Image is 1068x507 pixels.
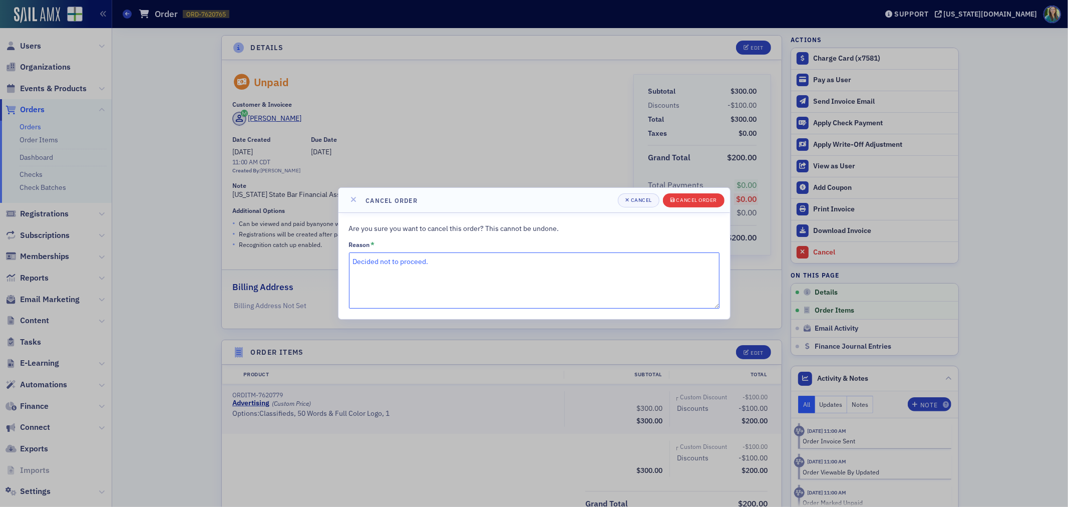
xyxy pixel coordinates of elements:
textarea: Decided not to proceed. [349,252,720,309]
div: Cancel order [676,197,717,203]
abbr: This field is required [371,241,375,248]
button: Cancel order [663,193,725,207]
h4: Cancel order [366,196,418,205]
div: Reason [349,241,370,248]
button: Cancel [618,193,659,207]
p: Are you sure you want to cancel this order? This cannot be undone. [349,223,720,234]
div: Cancel [631,197,652,203]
